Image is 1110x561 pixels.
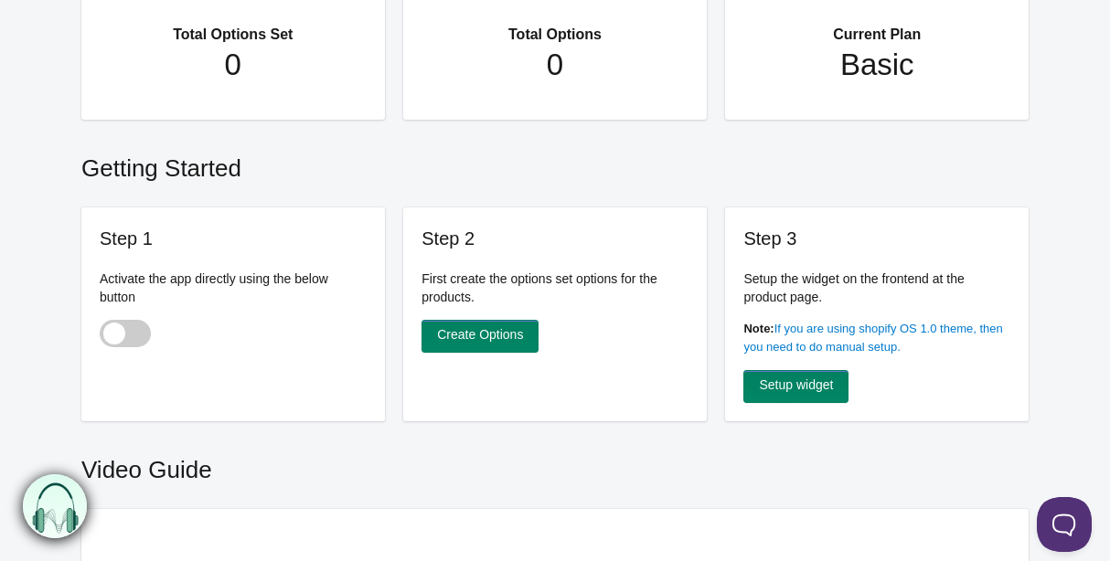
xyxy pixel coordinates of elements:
b: Note: [743,322,774,335]
a: Create Options [422,320,539,353]
h1: 0 [440,47,670,83]
p: First create the options set options for the products. [422,270,688,306]
h3: Step 1 [100,226,367,251]
h2: Video Guide [81,435,1029,495]
p: Setup the widget on the frontend at the product page. [743,270,1010,306]
h2: Getting Started [81,133,1029,194]
a: If you are using shopify OS 1.0 theme, then you need to do manual setup. [743,322,1002,354]
img: bxm.png [23,474,87,538]
h2: Total Options Set [118,5,348,47]
h2: Current Plan [762,5,992,47]
h2: Total Options [440,5,670,47]
a: Setup widget [743,370,849,403]
p: Activate the app directly using the below button [100,270,367,306]
h3: Step 3 [743,226,1010,251]
h3: Step 2 [422,226,688,251]
h1: 0 [118,47,348,83]
iframe: Toggle Customer Support [1037,497,1092,552]
h1: Basic [762,47,992,83]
